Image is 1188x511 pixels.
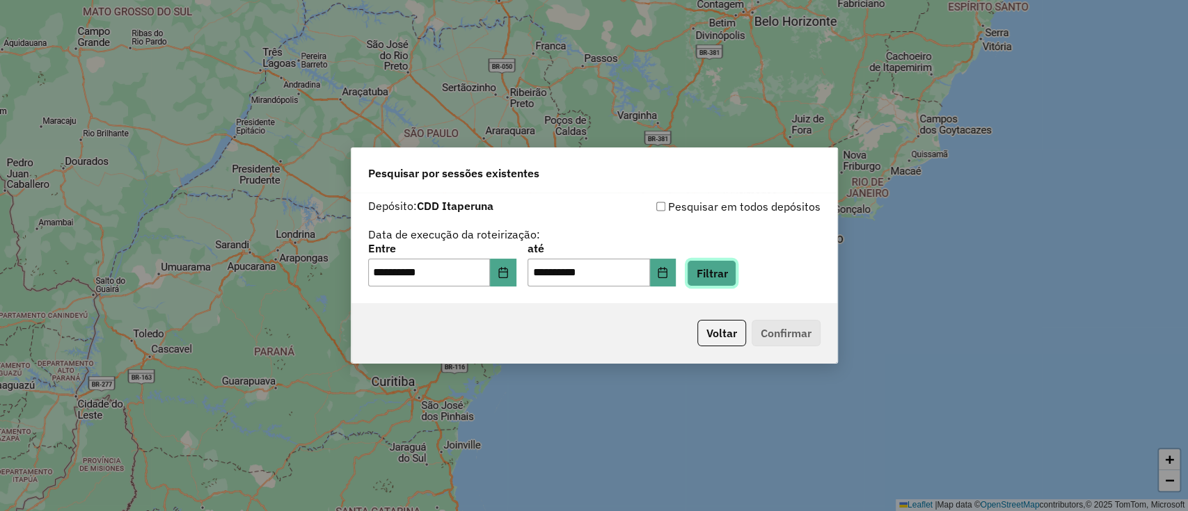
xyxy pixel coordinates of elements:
button: Voltar [697,320,746,346]
button: Filtrar [687,260,736,286]
label: Depósito: [368,197,493,214]
label: Entre [368,240,516,257]
button: Choose Date [650,259,676,286]
label: até [528,240,676,257]
div: Pesquisar em todos depósitos [594,198,821,215]
strong: CDD Itaperuna [417,199,493,213]
button: Choose Date [490,259,516,286]
label: Data de execução da roteirização: [368,226,540,243]
span: Pesquisar por sessões existentes [368,165,539,181]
